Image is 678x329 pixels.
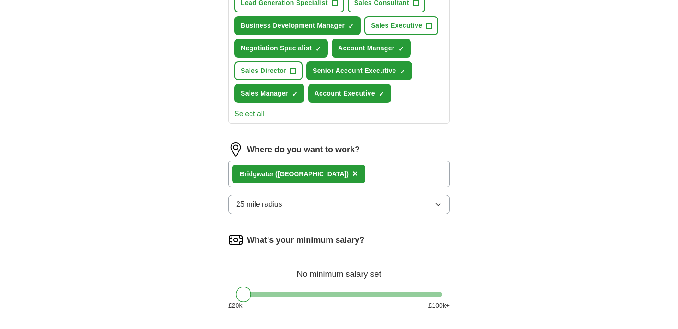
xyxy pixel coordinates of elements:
button: Sales Executive [364,16,438,35]
label: Where do you want to work? [247,144,360,156]
span: Sales Executive [371,21,422,30]
div: No minimum salary set [228,258,450,281]
button: Sales Director [234,61,303,80]
img: salary.png [228,233,243,247]
span: £ 100 k+ [428,301,450,311]
span: Senior Account Executive [313,66,396,76]
button: Senior Account Executive✓ [306,61,412,80]
span: Account Executive [315,89,375,98]
span: ✓ [348,23,354,30]
span: ([GEOGRAPHIC_DATA]) [275,170,349,178]
span: Sales Director [241,66,286,76]
strong: Bridgwater [240,170,274,178]
span: ✓ [400,68,405,75]
span: ✓ [315,45,321,53]
button: 25 mile radius [228,195,450,214]
span: Account Manager [338,43,395,53]
span: Negotiation Specialist [241,43,312,53]
span: Sales Manager [241,89,288,98]
span: ✓ [398,45,404,53]
label: What's your minimum salary? [247,234,364,246]
button: Account Executive✓ [308,84,391,103]
button: Business Development Manager✓ [234,16,361,35]
span: × [352,168,358,179]
button: Negotiation Specialist✓ [234,39,328,58]
span: 25 mile radius [236,199,282,210]
button: Account Manager✓ [332,39,411,58]
img: location.png [228,142,243,157]
span: ✓ [379,90,384,98]
button: Sales Manager✓ [234,84,304,103]
span: ✓ [292,90,297,98]
span: £ 20 k [228,301,242,311]
button: × [352,167,358,181]
button: Select all [234,108,264,120]
span: Business Development Manager [241,21,345,30]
